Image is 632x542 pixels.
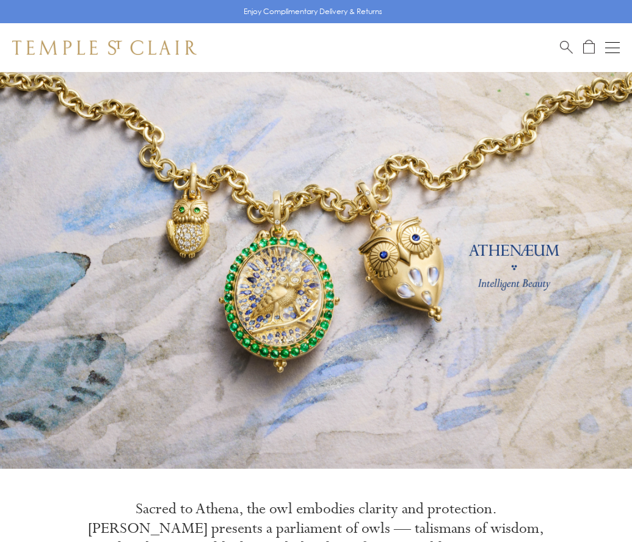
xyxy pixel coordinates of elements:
a: Search [560,40,573,55]
img: Temple St. Clair [12,40,197,55]
p: Enjoy Complimentary Delivery & Returns [244,5,382,18]
a: Open Shopping Bag [583,40,595,55]
button: Open navigation [605,40,620,55]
